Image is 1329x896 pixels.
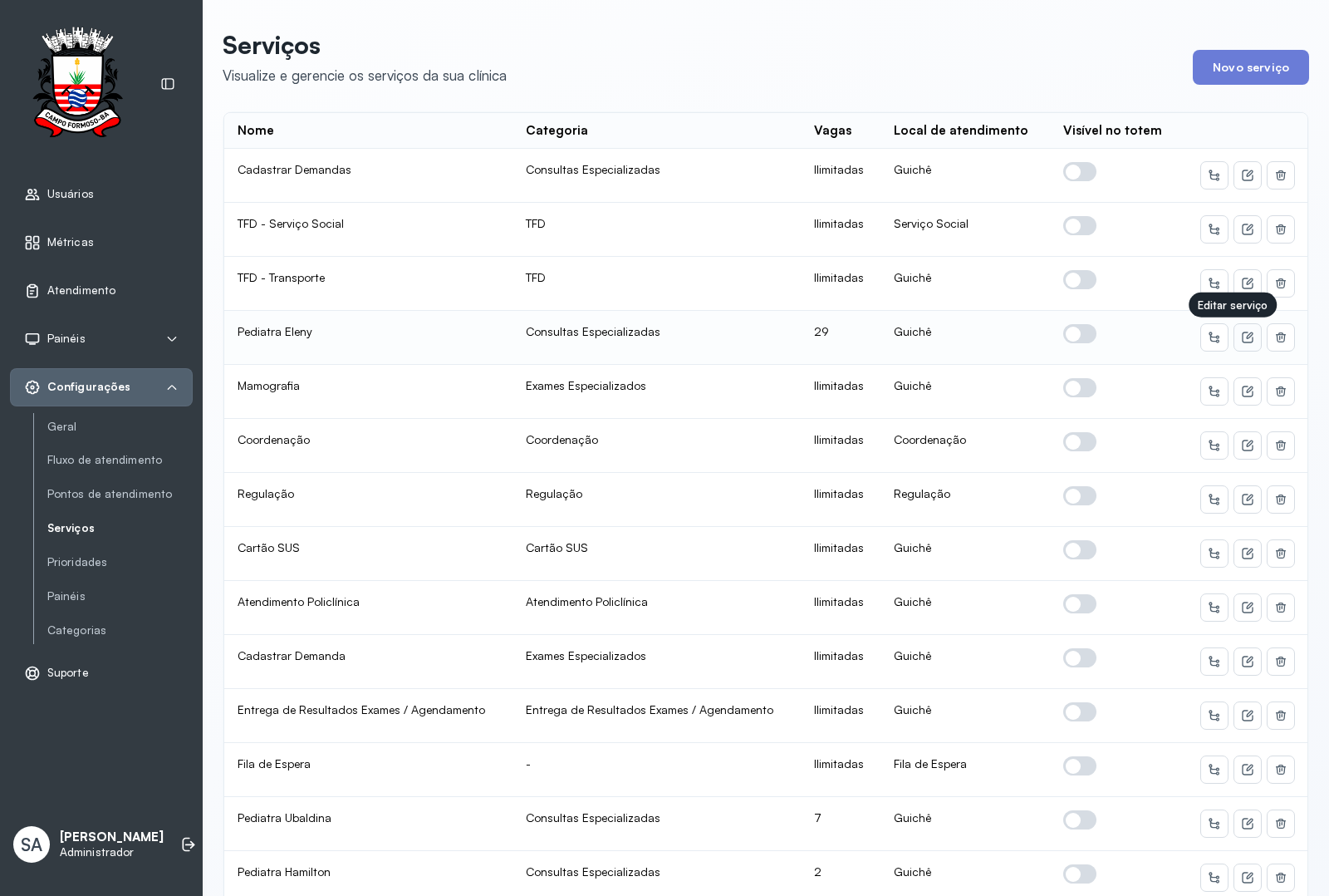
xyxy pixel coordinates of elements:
[47,283,115,298] span: Atendimento
[224,203,512,257] td: TFD - Serviço Social
[801,581,881,635] td: Ilimitadas
[880,365,1050,419] td: Guichê
[801,149,881,203] td: Ilimitadas
[47,235,94,249] span: Métricas
[526,594,787,609] div: Atendimento Policlínica
[526,756,787,771] div: -
[894,123,1028,139] div: Local de atendimento
[526,324,787,339] div: Consultas Especializadas
[47,332,86,346] span: Painéis
[526,432,787,447] div: Coordenação
[526,123,588,139] div: Categoria
[224,797,512,851] td: Pediatra Ubaldina
[47,521,193,535] a: Serviços
[17,27,137,142] img: Logotipo do estabelecimento
[880,257,1050,311] td: Guichê
[801,797,881,851] td: 7
[801,203,881,257] td: Ilimitadas
[526,216,787,231] div: TFD
[238,123,274,139] div: Nome
[880,689,1050,743] td: Guichê
[24,283,179,299] a: Atendimento
[47,380,130,394] span: Configurações
[801,257,881,311] td: Ilimitadas
[801,473,881,527] td: Ilimitadas
[47,450,193,470] a: Fluxo de atendimento
[224,581,512,635] td: Atendimento Policlínica
[47,555,193,569] a: Prioridades
[526,378,787,393] div: Exames Especializados
[47,420,193,434] a: Geral
[526,540,787,555] div: Cartão SUS
[47,666,89,680] span: Suporte
[47,623,193,638] a: Categorias
[801,527,881,581] td: Ilimitadas
[526,810,787,825] div: Consultas Especializadas
[880,581,1050,635] td: Guichê
[47,416,193,437] a: Geral
[47,620,193,641] a: Categorias
[526,270,787,285] div: TFD
[801,689,881,743] td: Ilimitadas
[880,527,1050,581] td: Guichê
[880,149,1050,203] td: Guichê
[60,845,164,859] p: Administrador
[224,743,512,797] td: Fila de Espera
[224,527,512,581] td: Cartão SUS
[224,149,512,203] td: Cadastrar Demandas
[880,635,1050,689] td: Guichê
[880,311,1050,365] td: Guichê
[526,486,787,501] div: Regulação
[1063,123,1162,139] div: Visível no totem
[526,648,787,663] div: Exames Especializados
[24,234,179,251] a: Métricas
[526,864,787,879] div: Consultas Especializadas
[47,453,193,467] a: Fluxo de atendimento
[224,365,512,419] td: Mamografia
[880,419,1050,473] td: Coordenação
[801,311,881,365] td: 29
[60,830,164,845] p: [PERSON_NAME]
[47,586,193,607] a: Painéis
[801,419,881,473] td: Ilimitadas
[224,635,512,689] td: Cadastrar Demanda
[224,419,512,473] td: Coordenação
[880,743,1050,797] td: Fila de Espera
[47,187,94,201] span: Usuários
[223,66,507,84] div: Visualize e gerencie os serviços da sua clínica
[47,552,193,573] a: Prioridades
[526,702,787,717] div: Entrega de Resultados Exames / Agendamento
[24,186,179,203] a: Usuários
[526,162,787,177] div: Consultas Especializadas
[47,589,193,603] a: Painéis
[224,473,512,527] td: Regulação
[880,473,1050,527] td: Regulação
[224,257,512,311] td: TFD - Transporte
[47,518,193,539] a: Serviços
[880,797,1050,851] td: Guichê
[801,365,881,419] td: Ilimitadas
[814,123,851,139] div: Vagas
[880,203,1050,257] td: Serviço Social
[801,635,881,689] td: Ilimitadas
[47,487,193,501] a: Pontos de atendimento
[224,689,512,743] td: Entrega de Resultados Exames / Agendamento
[47,484,193,505] a: Pontos de atendimento
[224,311,512,365] td: Pediatra Eleny
[223,30,507,60] p: Serviços
[1193,50,1309,85] button: Novo serviço
[801,743,881,797] td: Ilimitadas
